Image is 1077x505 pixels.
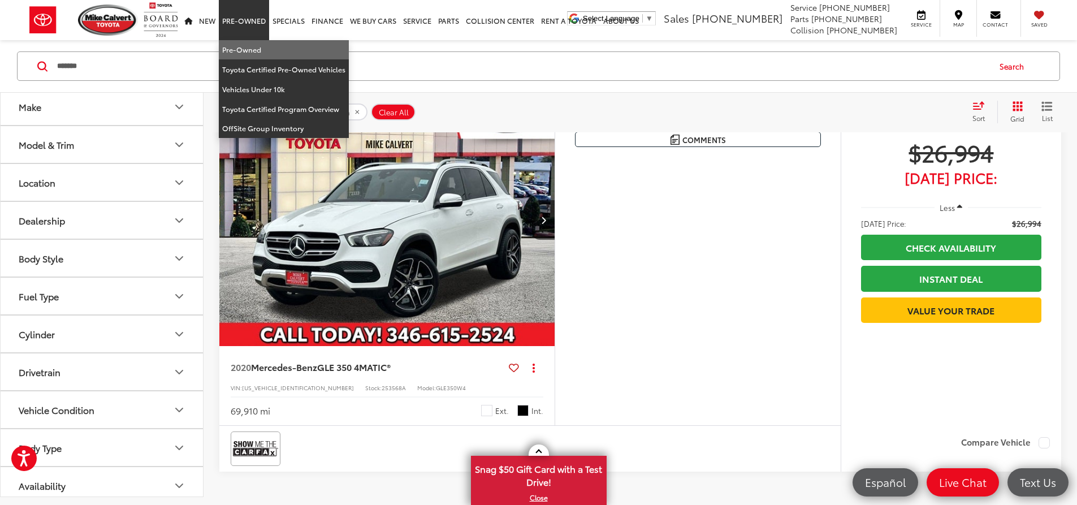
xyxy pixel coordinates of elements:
div: Vehicle Condition [19,404,94,415]
span: Saved [1027,21,1052,28]
div: Vehicle Condition [172,403,186,416]
span: [PHONE_NUMBER] [692,11,782,25]
input: Search by Make, Model, or Keyword [56,53,989,80]
div: Make [19,101,41,112]
div: Location [172,175,186,189]
span: Collision [790,24,824,36]
div: Drivetrain [19,366,60,377]
div: Body Style [172,251,186,265]
div: Body Type [172,441,186,454]
button: MakeMake [1,88,204,125]
div: 2020 Mercedes-Benz GLE GLE 350 4MATIC® 0 [219,94,556,346]
button: Clear All [371,103,416,120]
span: 2020 [231,360,251,373]
span: VIN: [231,383,242,392]
span: Clear All [379,107,409,116]
div: Cylinder [19,329,55,339]
div: Dealership [172,213,186,227]
span: 253568A [382,383,406,392]
button: Vehicle ConditionVehicle Condition [1,391,204,428]
span: Comments [682,135,726,145]
a: Toyota Certified Pre-Owned Vehicles [219,60,349,80]
span: dropdown dots [533,363,535,372]
span: Black [517,405,529,416]
a: Live Chat [927,468,999,497]
button: CylinderCylinder [1,316,204,352]
a: Instant Deal [861,266,1041,291]
span: [DATE] Price: [861,218,906,229]
button: Body TypeBody Type [1,429,204,466]
span: Less [940,202,955,213]
span: Service [790,2,817,13]
a: Toyota Certified Program Overview [219,100,349,119]
span: Map [946,21,971,28]
a: 2020 Mercedes-Benz GLE 350 4MATIC&#174;2020 Mercedes-Benz GLE 350 4MATIC&#174;2020 Mercedes-Benz ... [219,94,556,346]
span: Grid [1010,114,1024,123]
button: Less [935,197,968,218]
span: [DATE] Price: [861,172,1041,183]
span: $26,994 [1012,218,1041,229]
button: List View [1033,101,1061,123]
button: Grid View [997,101,1033,123]
button: Body StyleBody Style [1,240,204,277]
a: Text Us [1007,468,1069,497]
button: LocationLocation [1,164,204,201]
div: Make [172,100,186,113]
a: 2020Mercedes-BenzGLE 350 4MATIC® [231,361,504,373]
img: View CARFAX report [233,434,278,464]
button: Comments [575,132,821,147]
span: Snag $50 Gift Card with a Test Drive! [472,457,605,491]
button: Model & TrimModel & Trim [1,126,204,163]
span: White [481,405,492,416]
span: $26,994 [861,138,1041,166]
span: Ext. [495,405,509,416]
span: Text Us [1014,475,1062,489]
button: AvailabilityAvailability [1,467,204,504]
span: GLE350W4 [436,383,466,392]
button: Actions [524,357,543,377]
a: Check Availability [861,235,1041,260]
span: ​ [642,14,643,23]
div: Model & Trim [19,139,74,150]
button: DrivetrainDrivetrain [1,353,204,390]
button: Fuel TypeFuel Type [1,278,204,314]
span: [PHONE_NUMBER] [819,2,890,13]
div: Availability [172,478,186,492]
div: Location [19,177,55,188]
span: Sort [972,113,985,123]
button: DealershipDealership [1,202,204,239]
a: Vehicles Under 10k [219,80,349,100]
span: [PHONE_NUMBER] [827,24,897,36]
div: Drivetrain [172,365,186,378]
div: Body Type [19,442,62,453]
span: [PHONE_NUMBER] [811,13,882,24]
div: 69,910 mi [231,404,270,417]
div: Fuel Type [172,289,186,303]
img: Mike Calvert Toyota [78,5,138,36]
span: Parts [790,13,809,24]
a: Español [853,468,918,497]
span: [US_VEHICLE_IDENTIFICATION_NUMBER] [242,383,354,392]
span: List [1041,113,1053,123]
span: Mercedes-Benz [251,360,317,373]
button: Next image [532,200,555,240]
span: Live Chat [933,475,992,489]
div: Cylinder [172,327,186,340]
div: Body Style [19,253,63,264]
button: Select sort value [967,101,997,123]
span: GLE 350 4MATIC® [317,360,391,373]
img: 2020 Mercedes-Benz GLE 350 4MATIC&#174; [219,94,556,347]
span: Model: [417,383,436,392]
a: Pre-Owned [219,40,349,60]
span: Stock: [365,383,382,392]
div: Fuel Type [19,291,59,301]
button: Search [989,52,1040,80]
span: Español [859,475,911,489]
span: ▼ [646,14,653,23]
span: Contact [983,21,1008,28]
span: Service [909,21,934,28]
img: Comments [671,135,680,144]
span: Sales [664,11,689,25]
a: OffSite Group Inventory [219,119,349,138]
